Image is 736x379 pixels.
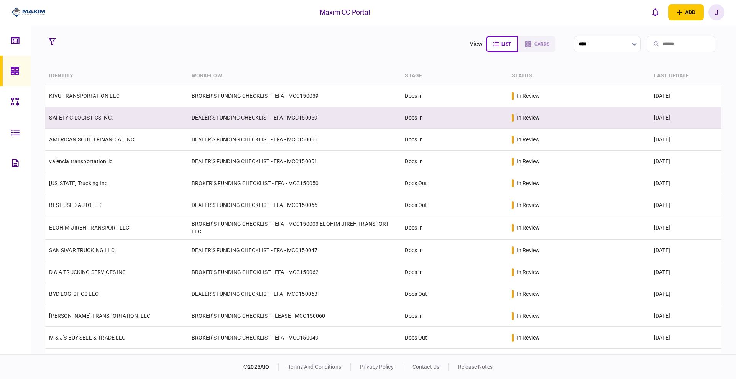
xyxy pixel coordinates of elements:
[188,67,401,85] th: workflow
[517,179,540,187] div: in review
[517,114,540,121] div: in review
[320,7,370,17] div: Maxim CC Portal
[49,136,134,143] a: AMERICAN SOUTH FINANCIAL INC
[49,247,116,253] a: SAN SIVAR TRUCKING LLC.
[650,151,721,172] td: [DATE]
[188,261,401,283] td: BROKER'S FUNDING CHECKLIST - EFA - MCC150062
[49,158,112,164] a: valencia transportation llc
[501,41,511,47] span: list
[401,194,508,216] td: Docs Out
[188,107,401,129] td: DEALER'S FUNDING CHECKLIST - EFA - MCC150059
[188,240,401,261] td: DEALER'S FUNDING CHECKLIST - EFA - MCC150047
[243,363,279,371] div: © 2025 AIO
[508,67,650,85] th: status
[517,201,540,209] div: in review
[49,180,109,186] a: [US_STATE] Trucking Inc.
[188,283,401,305] td: DEALER'S FUNDING CHECKLIST - EFA - MCC150063
[49,269,126,275] a: D & A TRUCKING SERVICES INC
[49,225,129,231] a: ELOHIM-JIREH TRANSPORT LLC
[360,364,394,370] a: privacy policy
[401,172,508,194] td: Docs Out
[49,202,103,208] a: BEST USED AUTO LLC
[401,305,508,327] td: Docs In
[188,305,401,327] td: BROKER'S FUNDING CHECKLIST - LEASE - MCC150060
[49,335,125,341] a: M & J'S BUY SELL & TRADE LLC
[668,4,704,20] button: open adding identity options
[650,172,721,194] td: [DATE]
[517,334,540,341] div: in review
[517,158,540,165] div: in review
[517,136,540,143] div: in review
[518,36,555,52] button: cards
[650,240,721,261] td: [DATE]
[650,107,721,129] td: [DATE]
[188,85,401,107] td: BROKER'S FUNDING CHECKLIST - EFA - MCC150039
[486,36,518,52] button: list
[458,364,493,370] a: release notes
[517,312,540,320] div: in review
[49,93,119,99] a: KIVU TRANSPORTATION LLC
[401,327,508,349] td: Docs Out
[401,151,508,172] td: Docs In
[517,92,540,100] div: in review
[647,4,664,20] button: open notifications list
[412,364,439,370] a: contact us
[401,107,508,129] td: Docs In
[188,129,401,151] td: DEALER'S FUNDING CHECKLIST - EFA - MCC150065
[11,7,46,18] img: client company logo
[49,291,99,297] a: BYD LOGISTICS LLC
[49,313,150,319] a: [PERSON_NAME] TRANSPORTATION, LLC
[401,283,508,305] td: Docs Out
[650,327,721,349] td: [DATE]
[517,290,540,298] div: in review
[650,283,721,305] td: [DATE]
[650,216,721,240] td: [DATE]
[188,151,401,172] td: DEALER'S FUNDING CHECKLIST - EFA - MCC150051
[188,349,401,371] td: DEALER'S FUNDING CHECKLIST - EFA - MCC150042
[650,85,721,107] td: [DATE]
[188,216,401,240] td: BROKER'S FUNDING CHECKLIST - EFA - MCC150003 ELOHIM-JIREH TRANSPORT LLC
[188,172,401,194] td: BROKER'S FUNDING CHECKLIST - EFA - MCC150050
[517,246,540,254] div: in review
[470,39,483,49] div: view
[708,4,724,20] button: J
[401,67,508,85] th: stage
[650,349,721,371] td: [DATE]
[517,224,540,231] div: in review
[650,261,721,283] td: [DATE]
[401,261,508,283] td: Docs In
[401,129,508,151] td: Docs In
[401,85,508,107] td: Docs In
[288,364,341,370] a: terms and conditions
[45,67,187,85] th: identity
[650,305,721,327] td: [DATE]
[188,194,401,216] td: DEALER'S FUNDING CHECKLIST - EFA - MCC150066
[401,240,508,261] td: Docs In
[650,67,721,85] th: last update
[517,268,540,276] div: in review
[49,115,113,121] a: SAFETY C LOGISTICS INC.
[188,327,401,349] td: BROKER'S FUNDING CHECKLIST - EFA - MCC150049
[534,41,549,47] span: cards
[401,349,508,371] td: Docs In
[650,129,721,151] td: [DATE]
[650,194,721,216] td: [DATE]
[401,216,508,240] td: Docs In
